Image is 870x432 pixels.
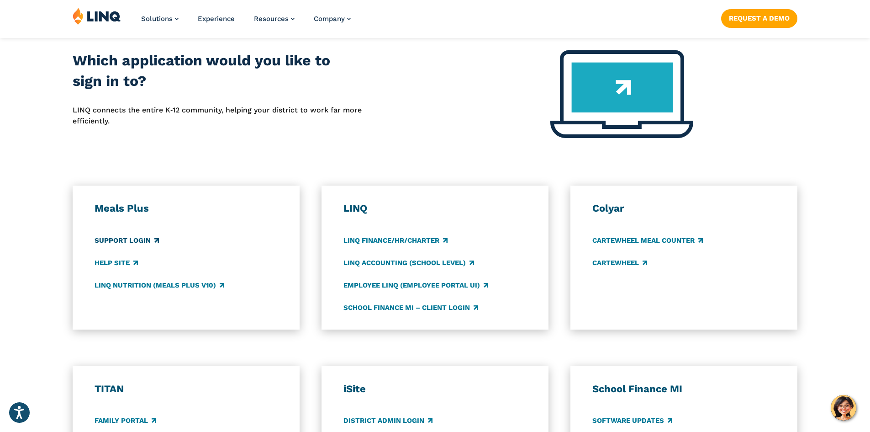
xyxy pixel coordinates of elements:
p: LINQ connects the entire K‑12 community, helping your district to work far more efficiently. [73,105,362,127]
h3: Meals Plus [95,202,278,215]
nav: Primary Navigation [141,7,351,37]
a: Support Login [95,235,159,245]
h3: Colyar [592,202,776,215]
h2: Which application would you like to sign in to? [73,50,362,92]
span: Solutions [141,15,173,23]
a: Request a Demo [721,9,797,27]
h3: TITAN [95,383,278,395]
a: Experience [198,15,235,23]
img: LINQ | K‑12 Software [73,7,121,25]
h3: School Finance MI [592,383,776,395]
nav: Button Navigation [721,7,797,27]
a: Company [314,15,351,23]
span: Resources [254,15,289,23]
a: Employee LINQ (Employee Portal UI) [343,280,488,290]
a: Family Portal [95,416,156,426]
a: Help Site [95,258,138,268]
a: CARTEWHEEL Meal Counter [592,235,703,245]
a: CARTEWHEEL [592,258,647,268]
a: LINQ Finance/HR/Charter [343,235,448,245]
h3: iSite [343,383,527,395]
h3: LINQ [343,202,527,215]
a: Resources [254,15,295,23]
span: Company [314,15,345,23]
button: Hello, have a question? Let’s chat. [831,395,856,421]
a: School Finance MI – Client Login [343,303,478,313]
a: LINQ Accounting (school level) [343,258,474,268]
a: LINQ Nutrition (Meals Plus v10) [95,280,224,290]
a: District Admin Login [343,416,432,426]
a: Solutions [141,15,179,23]
a: Software Updates [592,416,672,426]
